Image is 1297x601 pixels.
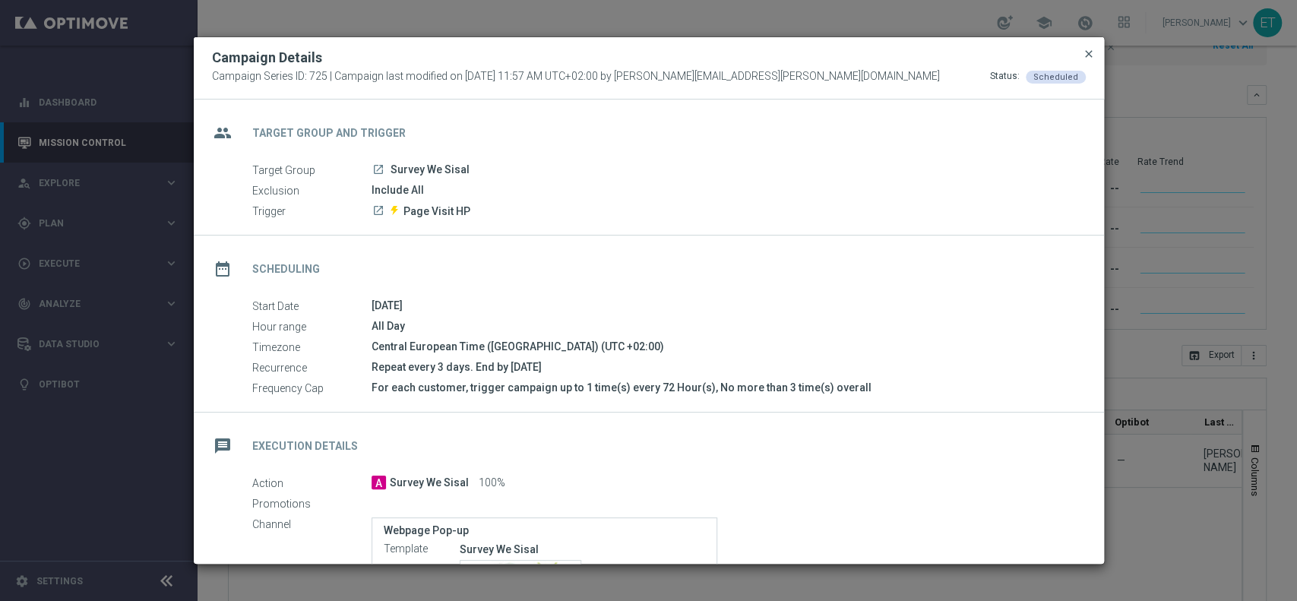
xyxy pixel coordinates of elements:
label: Promotions [252,497,372,511]
span: Scheduled [1033,72,1078,82]
div: Status: [990,70,1020,84]
label: Recurrence [252,361,372,375]
div: All Day [372,318,1074,334]
label: Template [384,542,460,556]
h2: Target Group and Trigger [252,126,406,141]
a: launch [372,163,385,177]
div: [DATE] [372,298,1074,313]
i: launch [372,163,384,176]
h2: Execution Details [252,439,358,454]
span: 100% [479,476,505,490]
a: launch [372,204,385,218]
i: date_range [209,255,236,283]
label: Action [252,476,372,490]
div: Include All [372,182,1074,198]
i: group [209,119,236,147]
span: Survey We Sisal [390,476,469,490]
i: launch [372,204,384,217]
h2: Campaign Details [212,49,322,67]
div: Central European Time ([GEOGRAPHIC_DATA]) (UTC +02:00) [372,339,1074,354]
span: Campaign Series ID: 725 | Campaign last modified on [DATE] 11:57 AM UTC+02:00 by [PERSON_NAME][EM... [212,70,940,84]
label: Frequency Cap [252,381,372,395]
i: message [209,432,236,460]
span: A [372,476,386,489]
label: Target Group [252,163,372,177]
span: close [1083,48,1095,60]
label: Trigger [252,204,372,218]
label: Hour range [252,320,372,334]
label: Start Date [252,299,372,313]
div: Repeat every 3 days. End by [DATE] [372,359,1074,375]
div: For each customer, trigger campaign up to 1 time(s) every 72 Hour(s), No more than 3 time(s) overall [372,380,1074,395]
colored-tag: Scheduled [1026,70,1086,82]
label: Timezone [252,340,372,354]
label: Channel [252,517,372,531]
p: Survey We Sisal [460,542,705,556]
h2: Scheduling [252,262,320,277]
span: Page Visit HP [403,204,470,218]
label: Webpage Pop-up [384,524,705,537]
label: Exclusion [252,184,372,198]
span: Survey We Sisal [391,163,470,177]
